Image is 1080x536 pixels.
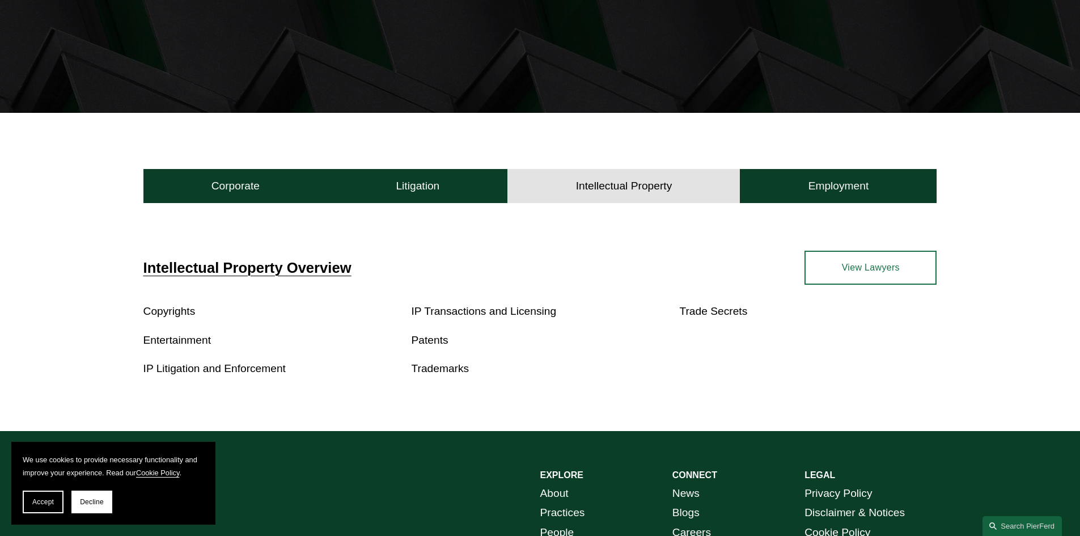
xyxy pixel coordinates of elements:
a: IP Litigation and Enforcement [143,362,286,374]
a: Intellectual Property Overview [143,260,351,276]
h4: Intellectual Property [576,179,672,193]
a: IP Transactions and Licensing [412,305,557,317]
h4: Employment [808,179,869,193]
p: We use cookies to provide necessary functionality and improve your experience. Read our . [23,453,204,479]
button: Accept [23,491,63,513]
a: Practices [540,503,585,523]
a: About [540,484,569,504]
a: Disclaimer & Notices [804,503,905,523]
a: Blogs [672,503,700,523]
a: Cookie Policy [136,469,180,477]
strong: CONNECT [672,470,717,480]
a: Privacy Policy [804,484,872,504]
a: View Lawyers [804,251,937,285]
section: Cookie banner [11,442,215,525]
a: Patents [412,334,448,346]
span: Decline [80,498,104,506]
strong: LEGAL [804,470,835,480]
h4: Corporate [211,179,260,193]
span: Accept [32,498,54,506]
a: Trademarks [412,362,469,374]
a: Search this site [982,516,1062,536]
a: Entertainment [143,334,211,346]
h4: Litigation [396,179,439,193]
strong: EXPLORE [540,470,583,480]
button: Decline [71,491,112,513]
a: News [672,484,700,504]
a: Trade Secrets [679,305,747,317]
a: Copyrights [143,305,196,317]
